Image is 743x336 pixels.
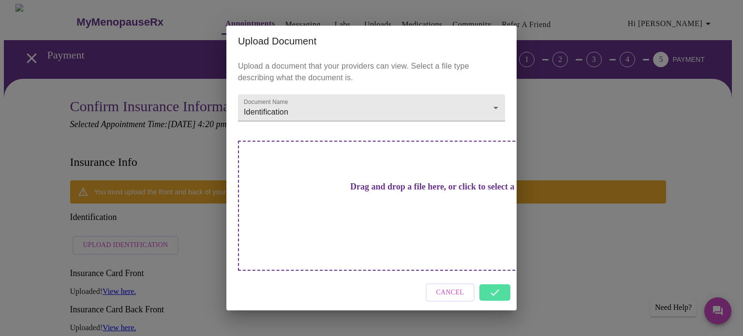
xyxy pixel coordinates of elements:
[238,33,505,49] h2: Upload Document
[306,182,573,192] h3: Drag and drop a file here, or click to select a file
[436,287,464,299] span: Cancel
[238,94,505,121] div: Identification
[426,283,475,302] button: Cancel
[238,60,505,84] p: Upload a document that your providers can view. Select a file type describing what the document is.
